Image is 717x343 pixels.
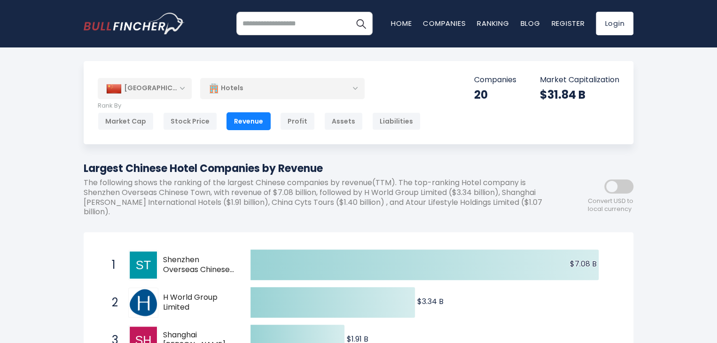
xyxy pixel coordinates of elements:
[98,78,192,99] div: [GEOGRAPHIC_DATA]
[130,251,157,279] img: Shenzhen Overseas Chinese Town
[474,87,516,102] div: 20
[163,255,234,275] span: Shenzhen Overseas Chinese Town
[540,87,619,102] div: $31.84 B
[163,112,217,130] div: Stock Price
[477,18,509,28] a: Ranking
[226,112,271,130] div: Revenue
[596,12,633,35] a: Login
[423,18,466,28] a: Companies
[520,18,540,28] a: Blog
[569,258,596,269] text: $7.08 B
[84,13,185,34] a: Go to homepage
[98,112,154,130] div: Market Cap
[84,13,185,34] img: bullfincher logo
[349,12,373,35] button: Search
[107,257,117,273] span: 1
[372,112,421,130] div: Liabilities
[84,178,549,217] p: The following shows the ranking of the largest Chinese companies by revenue(TTM). The top-ranking...
[107,295,117,311] span: 2
[163,293,234,312] span: H World Group Limited
[417,296,444,307] text: $3.34 B
[391,18,412,28] a: Home
[84,161,549,176] h1: Largest Chinese Hotel Companies by Revenue
[130,289,157,316] img: H World Group Limited
[98,102,421,110] p: Rank By
[540,75,619,85] p: Market Capitalization
[474,75,516,85] p: Companies
[324,112,363,130] div: Assets
[280,112,315,130] div: Profit
[551,18,585,28] a: Register
[588,197,633,213] span: Convert USD to local currency
[200,78,365,99] div: Hotels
